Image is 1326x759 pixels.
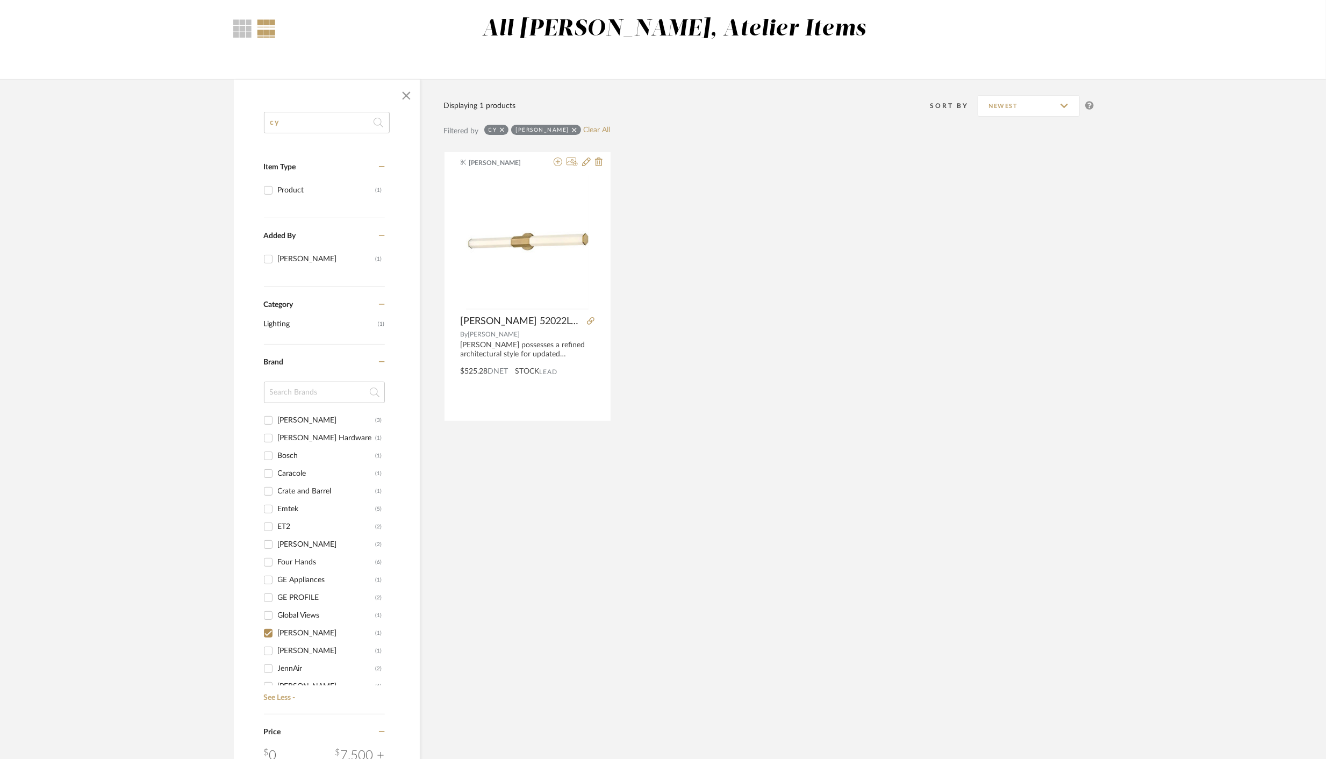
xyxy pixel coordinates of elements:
div: (1) [376,182,382,199]
span: Lighting [264,315,376,333]
span: STOCK [515,366,540,377]
div: (5) [376,500,382,518]
div: [PERSON_NAME] possesses a refined architectural style for updated traditional and transitional in... [461,341,594,359]
div: Bosch [278,447,376,464]
div: GE PROFILE [278,589,376,606]
span: Lead [540,368,558,376]
div: GE Appliances [278,571,376,589]
div: Filtered by [444,125,479,137]
a: See Less - [261,685,385,703]
div: [PERSON_NAME] [278,536,376,553]
div: (2) [376,660,382,677]
div: (1) [376,250,382,268]
div: (1) [376,429,382,447]
div: [PERSON_NAME] Hardware [278,429,376,447]
div: (1) [376,678,382,695]
span: By [461,331,468,338]
input: Search Brands [264,382,385,403]
div: (1) [376,465,382,482]
div: ET2 [278,518,376,535]
span: [PERSON_NAME] [469,158,536,168]
div: [PERSON_NAME] [278,642,376,660]
div: (1) [376,447,382,464]
span: DNET [488,368,508,375]
div: Product [278,182,376,199]
div: (6) [376,554,382,571]
div: (1) [376,642,382,660]
div: Displaying 1 products [444,100,516,112]
img: Lucien 52022LCB Large LED Vanity [466,175,589,310]
div: [PERSON_NAME] [278,678,376,695]
div: (1) [376,483,382,500]
div: (2) [376,536,382,553]
span: $525.28 [461,368,488,375]
div: (2) [376,589,382,606]
span: Item Type [264,163,296,171]
div: JennAir [278,660,376,677]
div: [PERSON_NAME] [278,625,376,642]
div: Crate and Barrel [278,483,376,500]
div: Caracole [278,465,376,482]
input: Search within 1 results [264,112,390,133]
div: Emtek [278,500,376,518]
span: (1) [378,316,385,333]
div: Global Views [278,607,376,624]
div: (1) [376,571,382,589]
div: All [PERSON_NAME], Atelier Items [482,16,866,43]
div: cy [489,126,497,133]
div: Four Hands [278,554,376,571]
span: [PERSON_NAME] 52022LCB Large LED Vanity [461,316,583,327]
div: (1) [376,607,382,624]
span: Price [264,728,281,736]
span: Category [264,300,293,310]
span: Added By [264,232,296,240]
div: [PERSON_NAME] [515,126,569,133]
span: [PERSON_NAME] [468,331,520,338]
a: Clear All [584,126,611,135]
button: Close [396,85,417,106]
div: [PERSON_NAME] [278,250,376,268]
div: (1) [376,625,382,642]
div: 0 [461,175,594,310]
div: (2) [376,518,382,535]
div: Sort By [930,101,978,111]
div: (3) [376,412,382,429]
div: [PERSON_NAME] [278,412,376,429]
span: Brand [264,359,284,366]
